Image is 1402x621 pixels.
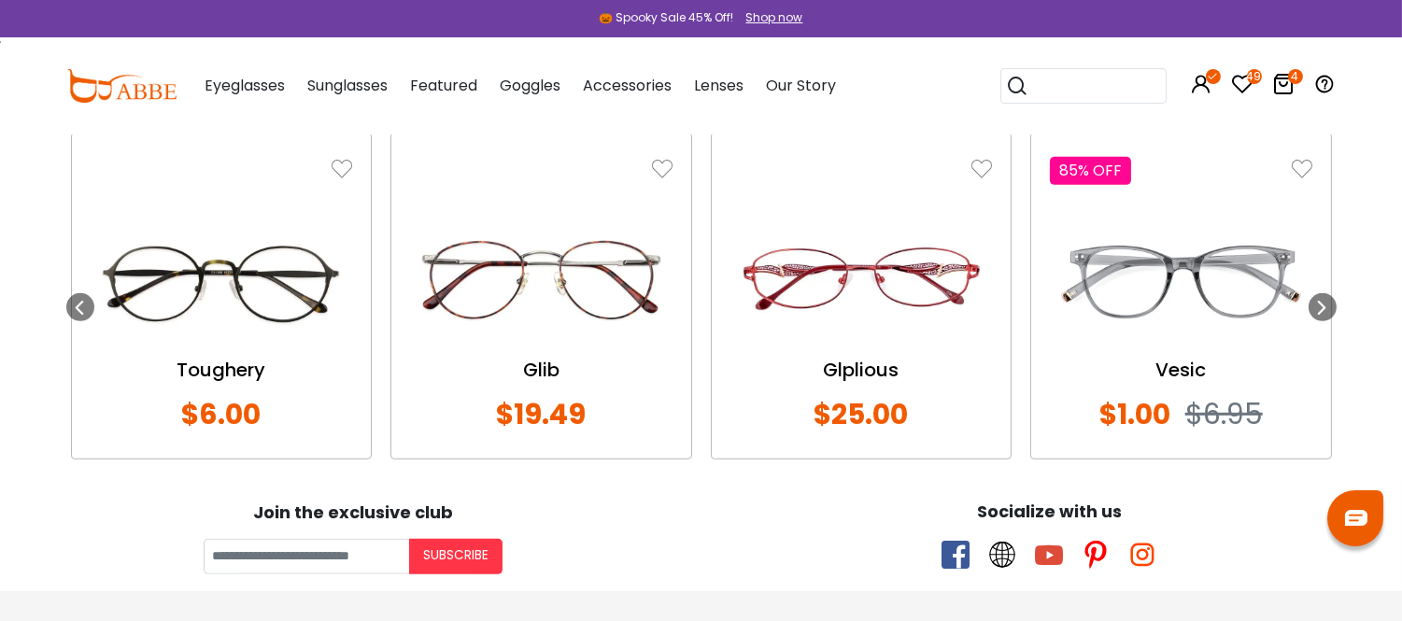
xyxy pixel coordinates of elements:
[205,75,285,96] span: Eyeglasses
[814,394,908,434] span: $25.00
[1292,159,1312,179] img: like
[91,356,353,384] a: Toughery
[181,394,261,434] span: $6.00
[66,69,177,103] img: abbeglasses.com
[1247,69,1262,84] i: 49
[91,215,353,346] img: Toughery
[583,75,672,96] span: Accessories
[1099,394,1170,434] span: $1.00
[496,394,586,434] span: $19.49
[988,541,1016,569] span: twitter
[694,75,743,96] span: Lenses
[711,499,1389,524] div: Socialize with us
[1128,541,1156,569] span: instagram
[1035,541,1063,569] span: youtube
[410,75,477,96] span: Featured
[942,541,970,569] span: facebook
[14,496,692,525] div: Join the exclusive club
[1050,215,1312,346] img: Vesic
[1082,541,1110,569] span: pinterest
[652,159,673,179] img: like
[410,215,673,346] img: Glib
[1273,77,1296,98] a: 4
[1288,69,1303,84] i: 4
[1050,356,1312,384] a: Vesic
[332,159,352,179] img: like
[730,215,993,346] img: Glplious
[409,539,503,574] button: Subscribe
[1232,77,1254,98] a: 49
[730,356,993,384] a: Glplious
[746,9,803,26] div: Shop now
[204,539,409,574] input: Your email
[1345,510,1367,526] img: chat
[971,159,992,179] img: like
[766,75,836,96] span: Our Story
[307,75,388,96] span: Sunglasses
[737,9,803,25] a: Shop now
[600,9,734,26] div: 🎃 Spooky Sale 45% Off!
[1050,157,1131,185] div: 85% OFF
[500,75,560,96] span: Goggles
[410,356,673,384] a: Glib
[1185,394,1263,434] span: $6.95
